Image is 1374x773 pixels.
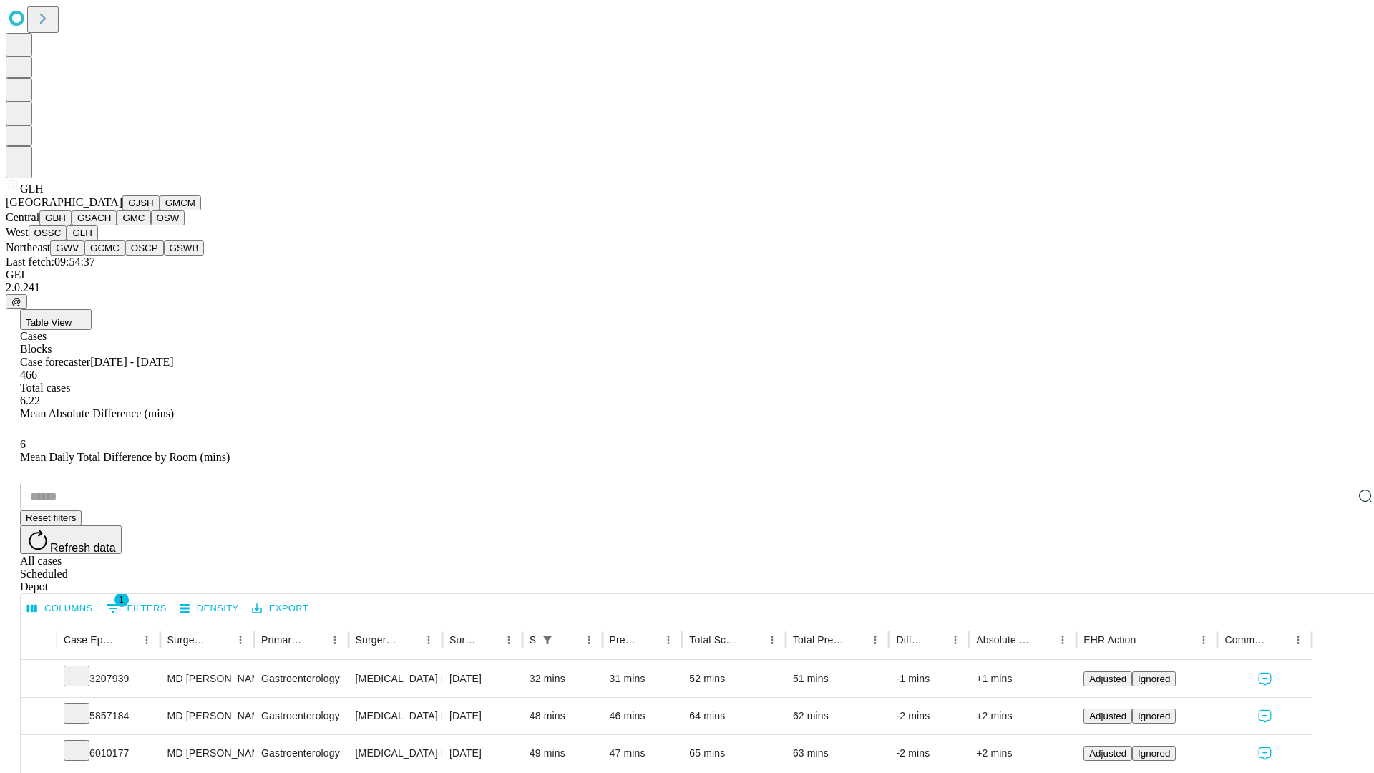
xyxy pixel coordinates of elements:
div: MD [PERSON_NAME] E Md [167,735,247,772]
div: 49 mins [530,735,595,772]
div: Difference [896,634,924,646]
div: Comments [1224,634,1266,646]
span: Adjusted [1089,674,1126,684]
div: Total Scheduled Duration [689,634,741,646]
button: Sort [742,630,762,650]
button: Menu [1053,630,1073,650]
span: Adjusted [1089,711,1126,721]
button: Ignored [1132,709,1176,724]
div: Case Epic Id [64,634,115,646]
div: 46 mins [610,698,676,734]
span: Ignored [1138,748,1170,759]
div: 52 mins [689,661,779,697]
div: -1 mins [896,661,962,697]
button: Expand [28,742,49,767]
button: GLH [67,225,97,240]
button: @ [6,294,27,309]
span: Ignored [1138,674,1170,684]
button: Menu [419,630,439,650]
span: Ignored [1138,711,1170,721]
div: [MEDICAL_DATA] FLEXIBLE PROXIMAL DIAGNOSTIC [356,698,435,734]
button: Select columns [24,598,97,620]
span: [GEOGRAPHIC_DATA] [6,196,122,208]
span: GLH [20,183,44,195]
div: 51 mins [793,661,882,697]
button: Table View [20,309,92,330]
button: Sort [399,630,419,650]
span: Central [6,211,39,223]
div: EHR Action [1083,634,1136,646]
div: Surgery Date [449,634,477,646]
button: Sort [305,630,325,650]
button: Show filters [102,597,170,620]
button: GMC [117,210,150,225]
div: 31 mins [610,661,676,697]
span: Total cases [20,381,70,394]
div: 2.0.241 [6,281,1368,294]
div: +2 mins [976,698,1069,734]
button: Sort [925,630,945,650]
span: [DATE] - [DATE] [90,356,173,368]
div: Surgeon Name [167,634,209,646]
div: 1 active filter [537,630,557,650]
button: Expand [28,704,49,729]
button: Sort [1033,630,1053,650]
button: Menu [499,630,519,650]
span: Table View [26,317,72,328]
button: Adjusted [1083,746,1132,761]
span: Adjusted [1089,748,1126,759]
div: 65 mins [689,735,779,772]
button: Refresh data [20,525,122,554]
span: Last fetch: 09:54:37 [6,256,95,268]
button: Ignored [1132,671,1176,686]
button: Menu [762,630,782,650]
div: Primary Service [261,634,303,646]
div: Gastroenterology [261,661,341,697]
span: Reset filters [26,512,76,523]
div: Gastroenterology [261,735,341,772]
button: Sort [479,630,499,650]
div: [DATE] [449,661,515,697]
div: -2 mins [896,698,962,734]
button: Adjusted [1083,709,1132,724]
button: GJSH [122,195,160,210]
button: OSSC [29,225,67,240]
button: Menu [325,630,345,650]
div: 6010177 [64,735,153,772]
div: 32 mins [530,661,595,697]
button: Density [176,598,243,620]
span: Case forecaster [20,356,90,368]
button: Sort [210,630,230,650]
span: Mean Daily Total Difference by Room (mins) [20,451,230,463]
div: 3207939 [64,661,153,697]
button: Sort [1268,630,1288,650]
button: Reset filters [20,510,82,525]
button: Menu [230,630,250,650]
span: Refresh data [50,542,116,554]
button: Menu [865,630,885,650]
div: 64 mins [689,698,779,734]
button: OSW [151,210,185,225]
div: +1 mins [976,661,1069,697]
button: Menu [658,630,678,650]
div: 47 mins [610,735,676,772]
div: 48 mins [530,698,595,734]
span: Mean Absolute Difference (mins) [20,407,174,419]
div: [DATE] [449,698,515,734]
button: GBH [39,210,72,225]
button: Menu [579,630,599,650]
button: GWV [50,240,84,256]
div: MD [PERSON_NAME] E Md [167,661,247,697]
div: Predicted In Room Duration [610,634,638,646]
div: [MEDICAL_DATA] FLEXIBLE PROXIMAL DIAGNOSTIC [356,661,435,697]
button: Menu [1288,630,1308,650]
button: Menu [1194,630,1214,650]
button: Sort [638,630,658,650]
div: 63 mins [793,735,882,772]
button: Adjusted [1083,671,1132,686]
div: 62 mins [793,698,882,734]
button: Menu [945,630,965,650]
div: Surgery Name [356,634,397,646]
span: 466 [20,369,37,381]
button: Sort [845,630,865,650]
